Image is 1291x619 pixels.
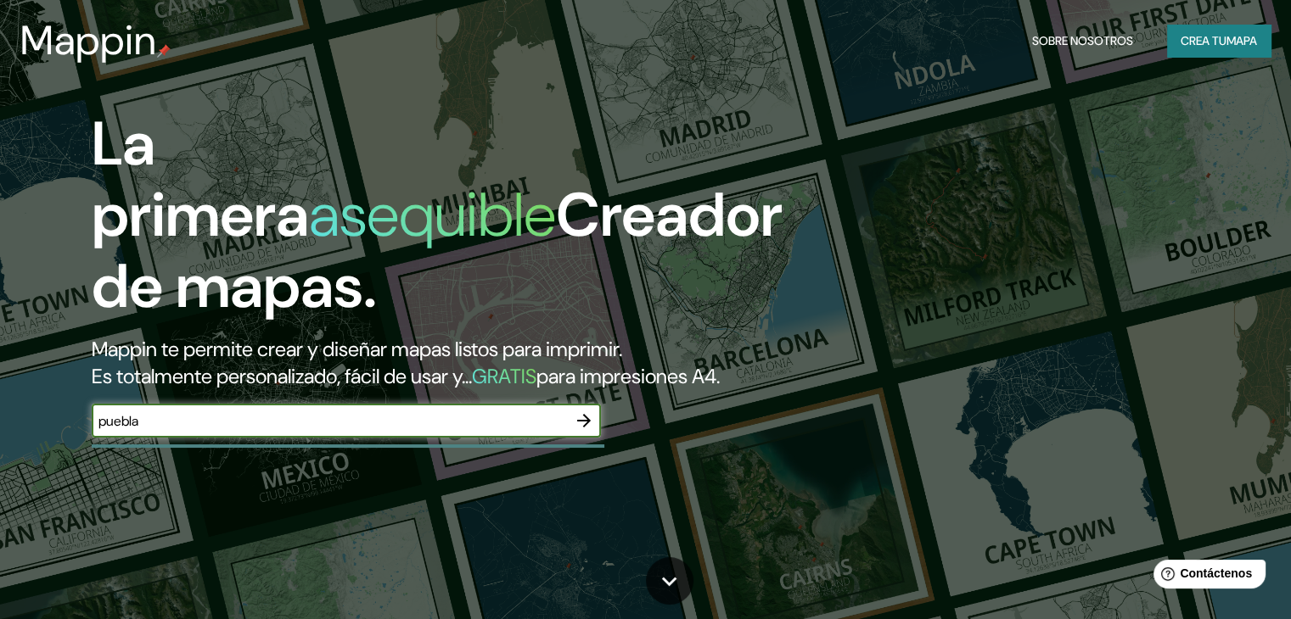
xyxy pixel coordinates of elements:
font: Mappin [20,14,157,67]
font: para impresiones A4. [536,363,720,389]
img: pin de mapeo [157,44,171,58]
button: Sobre nosotros [1025,25,1140,57]
font: GRATIS [472,363,536,389]
font: Crea tu [1181,33,1226,48]
font: Creador de mapas. [92,176,783,326]
font: asequible [309,176,556,254]
font: mapa [1226,33,1257,48]
font: Mappin te permite crear y diseñar mapas listos para imprimir. [92,336,622,362]
iframe: Lanzador de widgets de ayuda [1140,553,1272,600]
input: Elige tu lugar favorito [92,411,567,431]
font: Sobre nosotros [1032,33,1133,48]
font: Es totalmente personalizado, fácil de usar y... [92,363,472,389]
button: Crea tumapa [1167,25,1271,57]
font: La primera [92,104,309,254]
